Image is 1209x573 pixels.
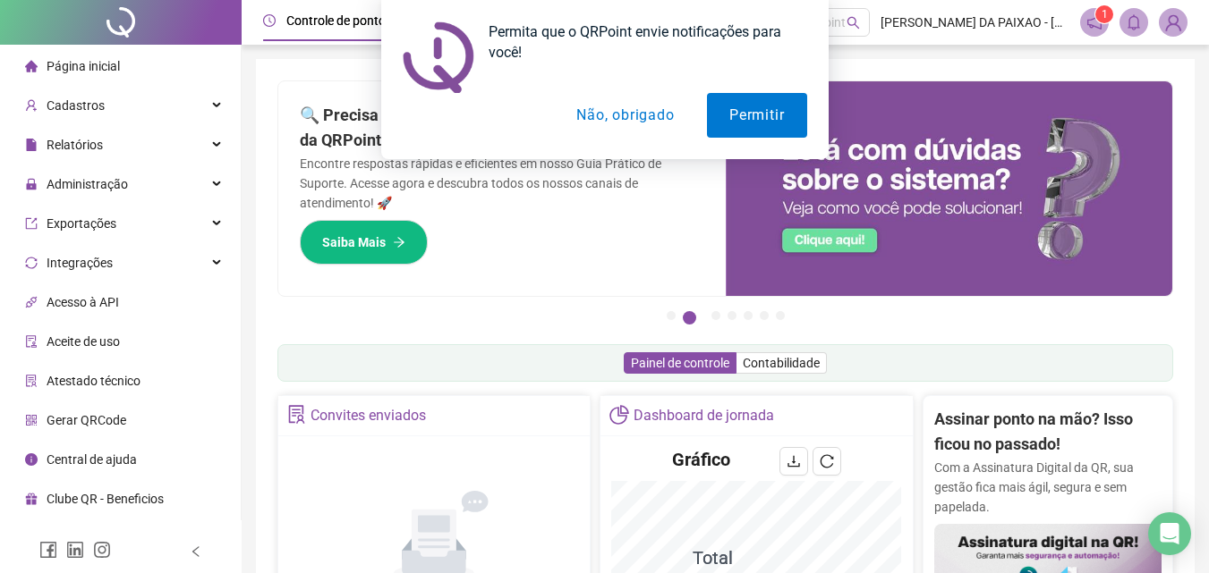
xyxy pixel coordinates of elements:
p: Encontre respostas rápidas e eficientes em nosso Guia Prático de Suporte. Acesse agora e descubra... [300,154,704,213]
button: 1 [667,311,676,320]
p: Com a Assinatura Digital da QR, sua gestão fica mais ágil, segura e sem papelada. [934,458,1162,517]
img: banner%2F0cf4e1f0-cb71-40ef-aa93-44bd3d4ee559.png [726,81,1173,296]
span: Administração [47,177,128,191]
span: Integrações [47,256,113,270]
button: 7 [776,311,785,320]
span: linkedin [66,541,84,559]
span: Aceite de uso [47,334,120,349]
span: Clube QR - Beneficios [47,492,164,506]
span: lock [25,178,38,190]
span: gift [25,493,38,505]
span: Saiba Mais [322,232,386,252]
span: Gerar QRCode [47,413,126,427]
button: 3 [711,311,720,320]
span: Painel de controle [631,356,729,370]
span: Atestado técnico [47,374,140,388]
span: sync [25,257,38,269]
span: audit [25,335,38,348]
div: Dashboard de jornada [634,400,774,431]
h2: Assinar ponto na mão? Isso ficou no passado! [934,407,1162,458]
span: pie-chart [609,405,628,424]
span: api [25,296,38,308]
span: Acesso à API [47,295,119,309]
span: Central de ajuda [47,452,137,467]
button: Permitir [707,93,806,138]
div: Convites enviados [311,400,426,431]
h4: Gráfico [672,447,730,472]
span: qrcode [25,414,38,426]
button: 4 [728,311,736,320]
button: Saiba Mais [300,220,428,265]
span: facebook [39,541,57,559]
span: info-circle [25,453,38,466]
span: instagram [93,541,111,559]
span: Exportações [47,216,116,231]
span: Contabilidade [743,356,820,370]
span: solution [25,375,38,387]
button: 6 [760,311,769,320]
span: arrow-right [393,236,405,249]
button: 2 [683,311,696,324]
span: solution [287,405,306,424]
div: Permita que o QRPoint envie notificações para você! [474,21,807,63]
span: reload [820,454,834,468]
button: Não, obrigado [554,93,696,138]
span: download [787,454,801,468]
div: Open Intercom Messenger [1148,512,1191,555]
img: notification icon [403,21,474,93]
span: left [190,545,202,558]
span: export [25,217,38,230]
button: 5 [744,311,753,320]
